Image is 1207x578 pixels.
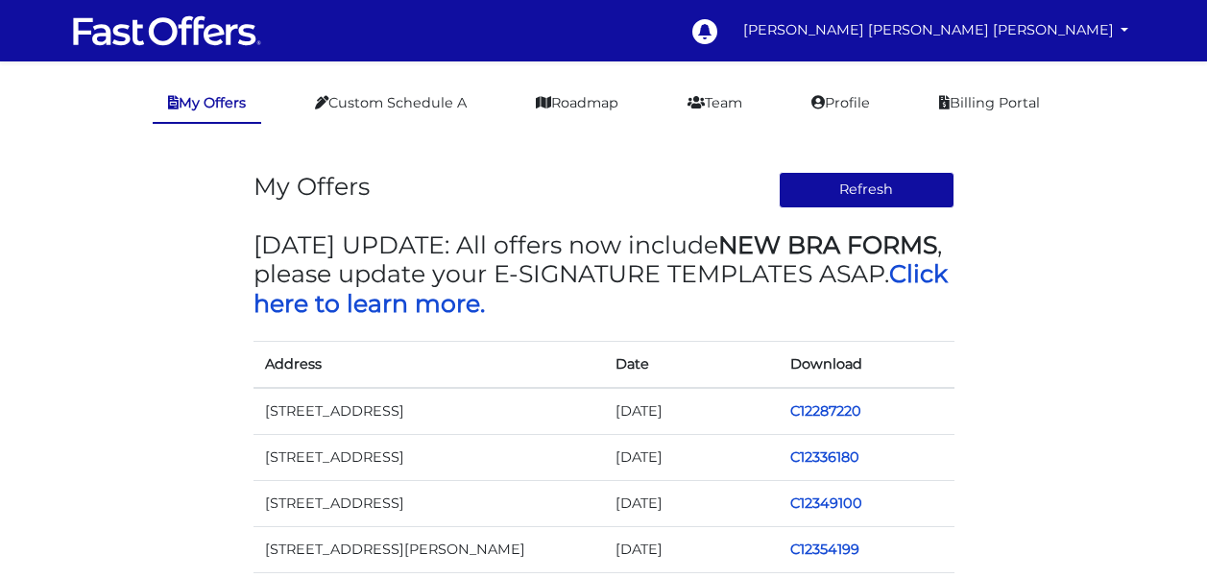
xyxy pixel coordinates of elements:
th: Download [779,341,954,388]
button: Refresh [779,172,954,208]
a: C12354199 [790,541,859,558]
a: C12349100 [790,494,862,512]
td: [STREET_ADDRESS][PERSON_NAME] [253,526,604,572]
th: Address [253,341,604,388]
a: Billing Portal [924,84,1055,122]
a: C12336180 [790,448,859,466]
td: [STREET_ADDRESS] [253,434,604,480]
td: [DATE] [604,526,780,572]
th: Date [604,341,780,388]
a: Click here to learn more. [253,259,948,317]
td: [DATE] [604,480,780,526]
a: C12287220 [790,402,861,420]
a: Profile [796,84,885,122]
a: Team [672,84,758,122]
td: [DATE] [604,434,780,480]
strong: NEW BRA FORMS [718,230,937,259]
a: My Offers [153,84,261,124]
td: [DATE] [604,388,780,435]
td: [STREET_ADDRESS] [253,480,604,526]
a: Custom Schedule A [300,84,482,122]
h3: [DATE] UPDATE: All offers now include , please update your E-SIGNATURE TEMPLATES ASAP. [253,230,954,318]
h3: My Offers [253,172,370,201]
a: Roadmap [520,84,634,122]
td: [STREET_ADDRESS] [253,388,604,435]
a: [PERSON_NAME] [PERSON_NAME] [PERSON_NAME] [736,12,1137,49]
